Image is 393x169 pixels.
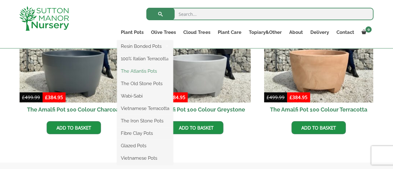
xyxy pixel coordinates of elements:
span: 0 [365,26,372,33]
a: 100% Italian Terracotta [117,54,173,63]
bdi: 384.95 [290,94,308,100]
bdi: 499.99 [267,94,285,100]
a: Add to basket: “The Amalfi Pot 100 Colour Terracotta” [291,121,346,134]
a: Glazed Pots [117,141,173,150]
h2: The Amalfi Pot 100 Colour Charcoal [20,103,129,116]
bdi: 499.99 [22,94,40,100]
bdi: 384.95 [167,94,185,100]
a: Contact [332,28,358,37]
a: Delivery [306,28,332,37]
a: Olive Trees [147,28,180,37]
a: Fibre Clay Pots [117,129,173,138]
a: Vietnamese Terracotta [117,104,173,113]
span: £ [45,94,48,100]
a: 0 [358,28,373,37]
h2: The Amalfi Pot 100 Colour Terracotta [264,103,373,116]
a: Add to basket: “The Amalfi Pot 100 Colour Greystone” [169,121,223,134]
bdi: 384.95 [45,94,63,100]
a: Topiary&Other [245,28,285,37]
img: logo [19,6,69,31]
a: Plant Pots [117,28,147,37]
span: £ [290,94,292,100]
a: Plant Care [214,28,245,37]
h2: The Amalfi Pot 100 Colour Greystone [142,103,251,116]
span: £ [267,94,269,100]
span: £ [22,94,25,100]
input: Search... [146,8,373,20]
a: Add to basket: “The Amalfi Pot 100 Colour Charcoal” [47,121,101,134]
a: About [285,28,306,37]
a: Wabi-Sabi [117,91,173,101]
a: The Old Stone Pots [117,79,173,88]
a: Cloud Trees [180,28,214,37]
a: The Iron Stone Pots [117,116,173,126]
a: The Atlantis Pots [117,66,173,76]
a: Resin Bonded Pots [117,42,173,51]
a: Vietnamese Pots [117,153,173,163]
